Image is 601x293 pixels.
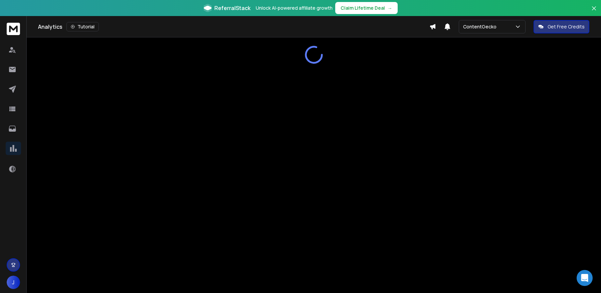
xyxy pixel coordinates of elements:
span: → [388,5,392,11]
div: Open Intercom Messenger [577,270,593,286]
button: Claim Lifetime Deal→ [335,2,398,14]
p: Get Free Credits [548,23,585,30]
button: J [7,276,20,289]
button: Tutorial [66,22,99,31]
span: ReferralStack [214,4,250,12]
div: Analytics [38,22,429,31]
button: Get Free Credits [534,20,589,33]
button: Close banner [590,4,598,20]
p: ContentGecko [463,23,499,30]
p: Unlock AI-powered affiliate growth [256,5,333,11]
